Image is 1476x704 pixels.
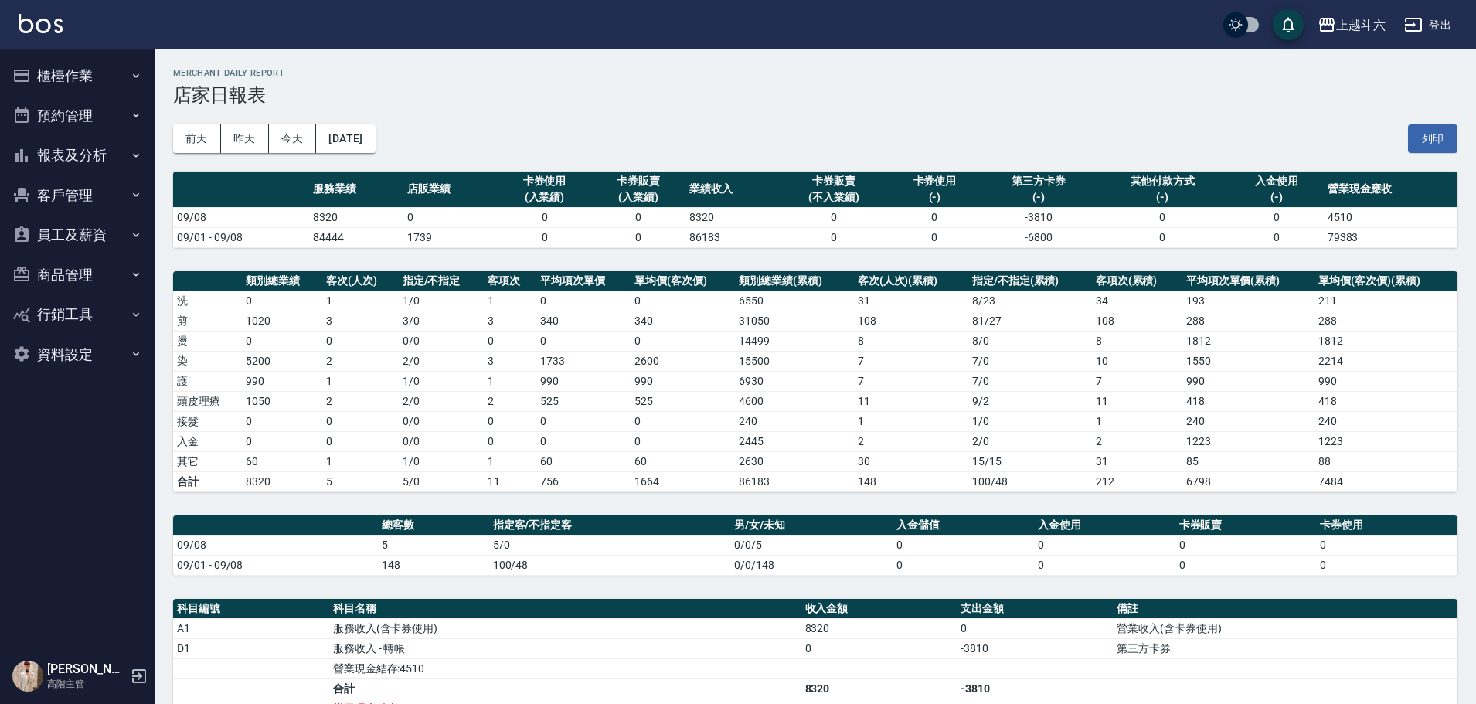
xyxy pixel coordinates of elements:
[968,371,1092,391] td: 7 / 0
[854,311,968,331] td: 108
[6,335,148,375] button: 資料設定
[1314,271,1457,291] th: 單均價(客次價)(累積)
[1398,11,1457,39] button: 登出
[1324,207,1457,227] td: 4510
[1408,124,1457,153] button: 列印
[1182,271,1315,291] th: 平均項次單價(累積)
[1182,311,1315,331] td: 288
[1314,451,1457,471] td: 88
[893,515,1034,536] th: 入金儲值
[242,451,322,471] td: 60
[1233,173,1320,189] div: 入金使用
[19,14,63,33] img: Logo
[1311,9,1392,41] button: 上越斗六
[1092,411,1182,431] td: 1
[173,311,242,331] td: 剪
[631,311,735,331] td: 340
[322,391,399,411] td: 2
[591,227,685,247] td: 0
[6,175,148,216] button: 客戶管理
[399,371,485,391] td: 1 / 0
[957,638,1113,658] td: -3810
[399,431,485,451] td: 0 / 0
[893,555,1034,575] td: 0
[536,291,631,311] td: 0
[968,451,1092,471] td: 15 / 15
[399,351,485,371] td: 2 / 0
[536,311,631,331] td: 340
[1182,331,1315,351] td: 1812
[329,678,801,699] td: 合計
[854,431,968,451] td: 2
[322,411,399,431] td: 0
[1175,515,1317,536] th: 卡券販賣
[1314,351,1457,371] td: 2214
[1034,555,1175,575] td: 0
[484,431,536,451] td: 0
[489,535,731,555] td: 5/0
[735,451,853,471] td: 2630
[173,471,242,491] td: 合計
[173,172,1457,248] table: a dense table
[968,271,1092,291] th: 指定/不指定(累積)
[1092,351,1182,371] td: 10
[403,207,498,227] td: 0
[536,451,631,471] td: 60
[595,173,682,189] div: 卡券販賣
[854,351,968,371] td: 7
[1175,535,1317,555] td: 0
[631,391,735,411] td: 525
[1324,227,1457,247] td: 79383
[242,331,322,351] td: 0
[735,331,853,351] td: 14499
[1092,371,1182,391] td: 7
[173,271,1457,492] table: a dense table
[12,661,43,692] img: Person
[322,371,399,391] td: 1
[329,618,801,638] td: 服務收入(含卡券使用)
[801,599,957,619] th: 收入金額
[221,124,269,153] button: 昨天
[968,351,1092,371] td: 7 / 0
[329,658,801,678] td: 營業現金結存:4510
[484,351,536,371] td: 3
[309,207,403,227] td: 8320
[1092,331,1182,351] td: 8
[484,291,536,311] td: 1
[801,638,957,658] td: 0
[484,471,536,491] td: 11
[854,471,968,491] td: 148
[242,371,322,391] td: 990
[981,227,1095,247] td: -6800
[242,391,322,411] td: 1050
[173,291,242,311] td: 洗
[1314,331,1457,351] td: 1812
[968,291,1092,311] td: 8 / 23
[968,331,1092,351] td: 8 / 0
[1229,227,1324,247] td: 0
[242,271,322,291] th: 類別總業績
[399,451,485,471] td: 1 / 0
[6,96,148,136] button: 預約管理
[173,68,1457,78] h2: Merchant Daily Report
[888,207,982,227] td: 0
[322,471,399,491] td: 5
[173,555,378,575] td: 09/01 - 09/08
[1113,638,1457,658] td: 第三方卡券
[1100,189,1226,206] div: (-)
[854,411,968,431] td: 1
[1229,207,1324,227] td: 0
[173,391,242,411] td: 頭皮理療
[242,431,322,451] td: 0
[502,189,588,206] div: (入業績)
[735,311,853,331] td: 31050
[854,291,968,311] td: 31
[378,515,489,536] th: 總客數
[1092,451,1182,471] td: 31
[536,471,631,491] td: 756
[784,189,884,206] div: (不入業績)
[1182,471,1315,491] td: 6798
[489,555,731,575] td: 100/48
[735,291,853,311] td: 6550
[173,618,329,638] td: A1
